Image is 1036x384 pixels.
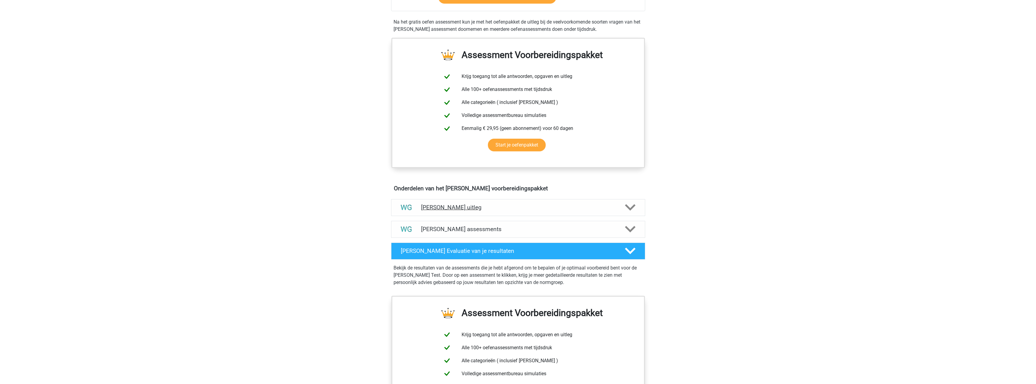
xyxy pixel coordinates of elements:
a: Start je oefenpakket [488,139,546,151]
a: uitleg [PERSON_NAME] uitleg [389,199,648,216]
h4: [PERSON_NAME] assessments [421,226,615,233]
h4: [PERSON_NAME] uitleg [421,204,615,211]
h4: [PERSON_NAME] Evaluatie van je resultaten [401,247,615,254]
img: watson glaser uitleg [399,200,414,215]
h4: Onderdelen van het [PERSON_NAME] voorbereidingspakket [394,185,642,192]
img: watson glaser assessments [399,222,414,237]
p: Bekijk de resultaten van de assessments die je hebt afgerond om te bepalen of je optimaal voorber... [394,264,643,286]
div: Na het gratis oefen assessment kun je met het oefenpakket de uitleg bij de veelvoorkomende soorte... [391,18,645,33]
a: [PERSON_NAME] Evaluatie van je resultaten [389,243,648,260]
a: assessments [PERSON_NAME] assessments [389,221,648,238]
